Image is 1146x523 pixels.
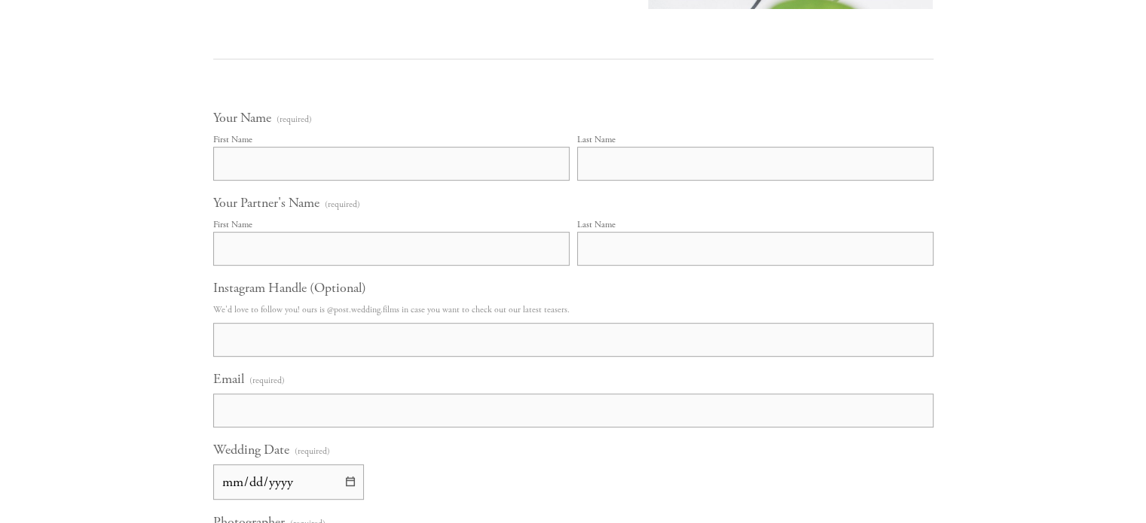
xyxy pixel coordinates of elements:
[325,200,360,209] span: (required)
[213,109,271,126] span: Your Name
[213,441,289,458] span: Wedding Date
[213,370,244,388] span: Email
[213,300,934,320] p: We'd love to follow you! ours is @post.wedding.films in case you want to check out our latest tea...
[213,219,252,230] div: First Name
[295,441,330,461] span: (required)
[577,219,616,230] div: Last Name
[577,134,616,145] div: Last Name
[277,115,312,124] span: (required)
[213,134,252,145] div: First Name
[249,370,285,391] span: (required)
[213,279,366,296] span: Instagram Handle (Optional)
[213,194,319,211] span: Your Partner's Name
